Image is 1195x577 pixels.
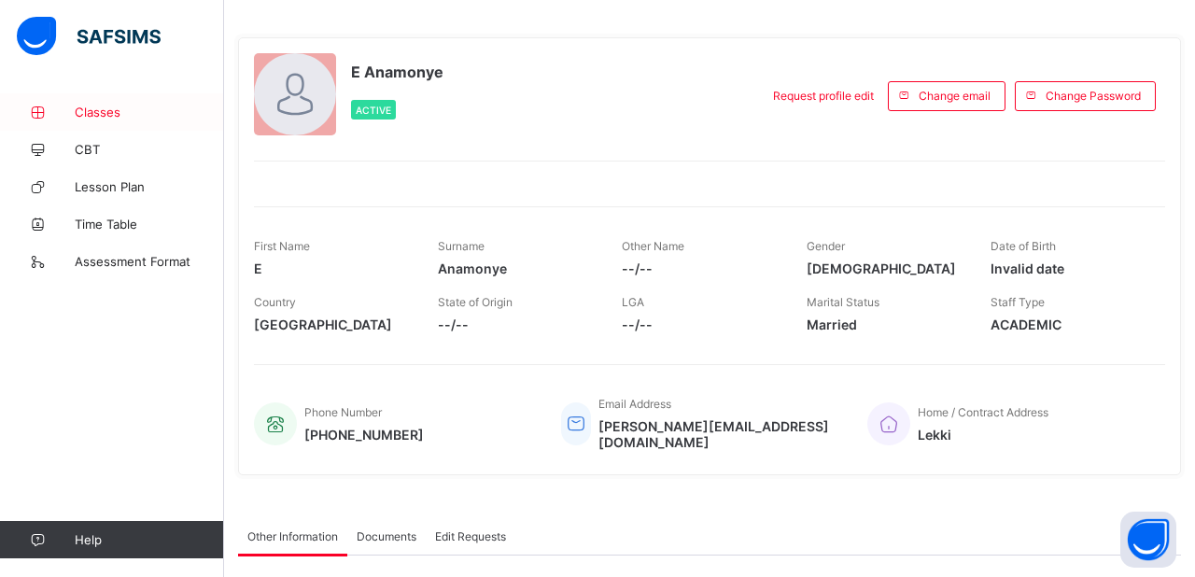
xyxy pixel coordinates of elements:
[75,532,223,547] span: Help
[807,260,963,276] span: [DEMOGRAPHIC_DATA]
[304,405,382,419] span: Phone Number
[622,239,684,253] span: Other Name
[435,529,506,543] span: Edit Requests
[991,239,1056,253] span: Date of Birth
[254,239,310,253] span: First Name
[17,17,161,56] img: safsims
[918,427,1048,443] span: Lekki
[622,295,644,309] span: LGA
[356,105,391,116] span: Active
[622,260,778,276] span: --/--
[75,142,224,157] span: CBT
[254,260,410,276] span: E
[807,317,963,332] span: Married
[75,179,224,194] span: Lesson Plan
[75,254,224,269] span: Assessment Format
[807,295,879,309] span: Marital Status
[919,89,991,103] span: Change email
[254,317,410,332] span: [GEOGRAPHIC_DATA]
[438,239,485,253] span: Surname
[1046,89,1141,103] span: Change Password
[1120,512,1176,568] button: Open asap
[438,317,594,332] span: --/--
[991,317,1146,332] span: ACADEMIC
[991,295,1045,309] span: Staff Type
[75,105,224,120] span: Classes
[351,63,443,81] span: E Anamonye
[438,260,594,276] span: Anamonye
[598,397,671,411] span: Email Address
[438,295,513,309] span: State of Origin
[247,529,338,543] span: Other Information
[357,529,416,543] span: Documents
[918,405,1048,419] span: Home / Contract Address
[622,317,778,332] span: --/--
[254,295,296,309] span: Country
[598,418,839,450] span: [PERSON_NAME][EMAIL_ADDRESS][DOMAIN_NAME]
[991,260,1146,276] span: Invalid date
[773,89,874,103] span: Request profile edit
[75,217,224,232] span: Time Table
[807,239,845,253] span: Gender
[304,427,424,443] span: [PHONE_NUMBER]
